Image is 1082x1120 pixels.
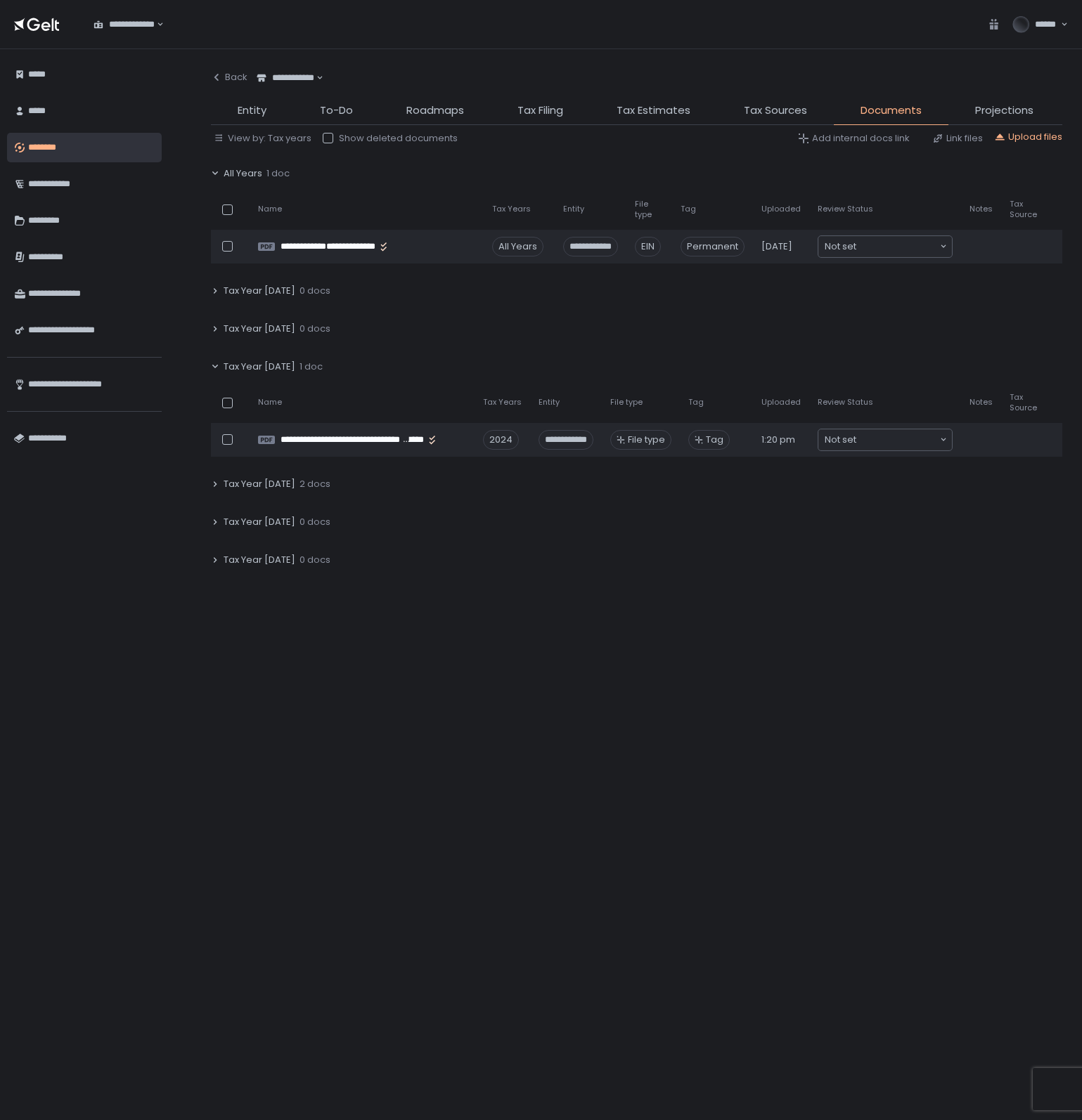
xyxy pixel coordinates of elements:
[818,236,952,257] div: Search for option
[706,434,723,446] span: Tag
[320,103,353,119] span: To-Do
[635,199,664,220] span: File type
[258,204,282,214] span: Name
[247,63,323,93] div: Search for option
[224,360,295,373] span: Tax Year [DATE]
[539,397,560,408] span: Entity
[258,397,282,408] span: Name
[970,397,993,408] span: Notes
[483,430,519,450] div: 2024
[818,204,873,214] span: Review Status
[211,71,247,84] div: Back
[970,204,993,214] span: Notes
[224,554,295,566] span: Tax Year [DATE]
[744,103,807,119] span: Tax Sources
[483,397,522,408] span: Tax Years
[681,204,696,214] span: Tag
[492,237,543,256] div: All Years
[610,397,643,408] span: File type
[856,240,939,254] input: Search for option
[975,103,1033,119] span: Projections
[761,204,801,214] span: Uploaded
[617,103,690,119] span: Tax Estimates
[932,132,983,145] button: Link files
[300,285,330,297] span: 0 docs
[994,131,1062,143] button: Upload files
[406,103,464,119] span: Roadmaps
[517,103,563,119] span: Tax Filing
[300,323,330,335] span: 0 docs
[761,397,801,408] span: Uploaded
[300,554,330,566] span: 0 docs
[155,18,155,32] input: Search for option
[300,516,330,528] span: 0 docs
[681,237,745,256] span: Permanent
[211,63,247,91] button: Back
[818,397,873,408] span: Review Status
[635,237,661,256] div: EIN
[224,478,295,490] span: Tax Year [DATE]
[761,240,792,253] span: [DATE]
[266,167,290,180] span: 1 doc
[563,204,584,214] span: Entity
[224,167,262,180] span: All Years
[314,71,315,85] input: Search for option
[818,429,952,450] div: Search for option
[761,434,795,446] span: 1:20 pm
[688,397,704,408] span: Tag
[1010,392,1037,413] span: Tax Source
[492,204,531,214] span: Tax Years
[238,103,266,119] span: Entity
[214,132,311,145] button: View by: Tax years
[224,285,295,297] span: Tax Year [DATE]
[861,103,922,119] span: Documents
[224,323,295,335] span: Tax Year [DATE]
[300,360,323,373] span: 1 doc
[825,433,856,447] span: Not set
[825,240,856,254] span: Not set
[856,433,939,447] input: Search for option
[798,132,910,145] button: Add internal docs link
[628,434,665,446] span: File type
[84,10,164,39] div: Search for option
[224,516,295,528] span: Tax Year [DATE]
[1010,199,1037,220] span: Tax Source
[300,478,330,490] span: 2 docs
